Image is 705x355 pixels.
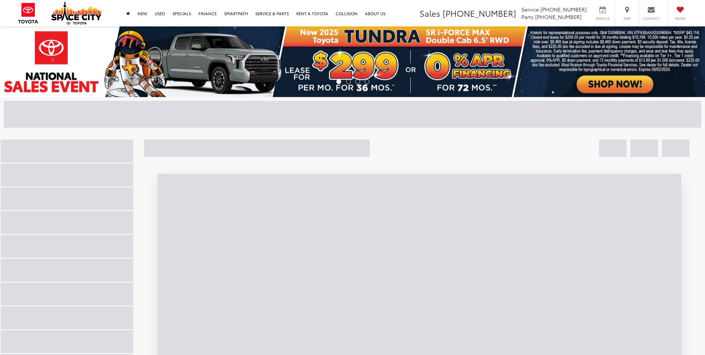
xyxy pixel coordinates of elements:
[51,1,101,25] img: Space City Toyota
[643,16,660,21] span: Contact
[619,16,635,21] span: Map
[535,13,582,20] span: [PHONE_NUMBER]
[521,13,534,20] span: Parts
[443,7,516,19] span: [PHONE_NUMBER]
[540,6,587,13] span: [PHONE_NUMBER]
[594,16,611,21] span: Service
[521,6,539,13] span: Service
[420,7,440,19] span: Sales
[672,16,688,21] span: Saved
